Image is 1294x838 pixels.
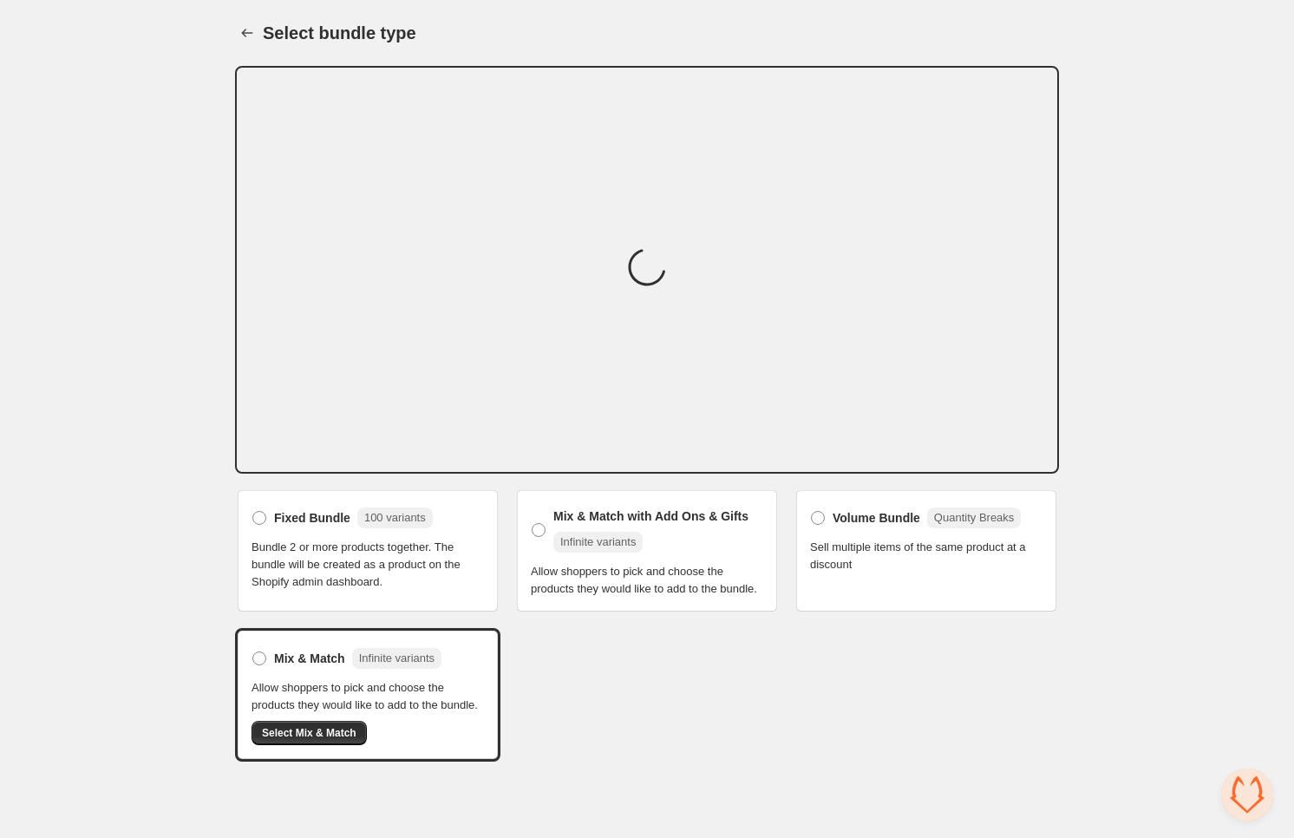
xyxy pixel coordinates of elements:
[810,539,1042,573] span: Sell multiple items of the same product at a discount
[262,726,356,740] span: Select Mix & Match
[252,679,484,714] span: Allow shoppers to pick and choose the products they would like to add to the bundle.
[359,651,435,665] span: Infinite variants
[560,535,636,548] span: Infinite variants
[235,21,259,45] button: Back
[263,23,416,43] h1: Select bundle type
[252,539,484,591] span: Bundle 2 or more products together. The bundle will be created as a product on the Shopify admin ...
[364,511,426,524] span: 100 variants
[531,563,763,598] span: Allow shoppers to pick and choose the products they would like to add to the bundle.
[274,509,350,527] span: Fixed Bundle
[553,507,748,525] span: Mix & Match with Add Ons & Gifts
[1221,769,1273,821] a: Open chat
[934,511,1015,524] span: Quantity Breaks
[252,721,367,745] button: Select Mix & Match
[833,509,920,527] span: Volume Bundle
[274,650,345,667] span: Mix & Match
